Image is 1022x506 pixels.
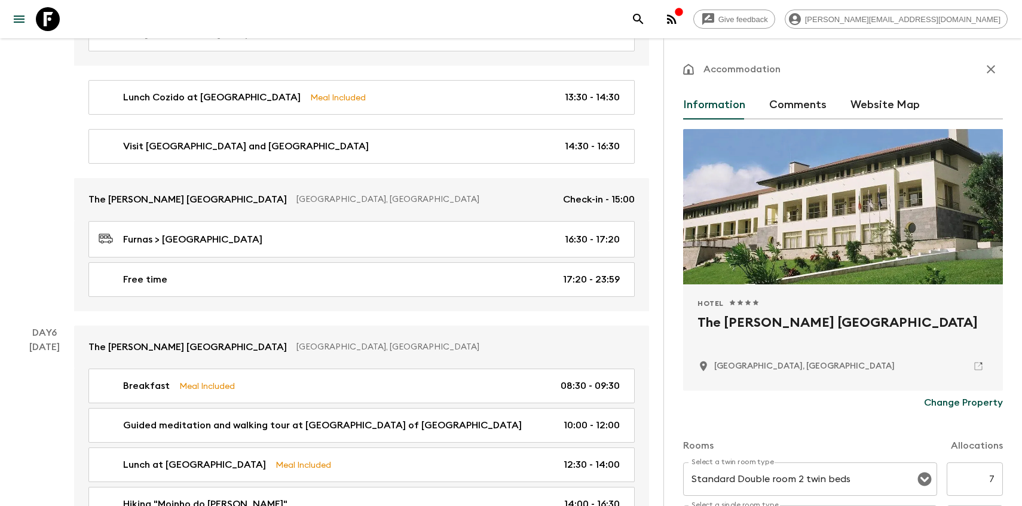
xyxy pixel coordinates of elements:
p: [GEOGRAPHIC_DATA], [GEOGRAPHIC_DATA] [296,194,553,206]
p: Furnas > [GEOGRAPHIC_DATA] [123,232,262,247]
button: search adventures [626,7,650,31]
p: Nordeste, Portugal [714,360,895,372]
p: Meal Included [276,458,331,471]
p: Guided meditation and walking tour at [GEOGRAPHIC_DATA] of [GEOGRAPHIC_DATA] [123,418,522,433]
p: 17:20 - 23:59 [563,272,620,287]
p: Free time [123,272,167,287]
span: Hotel [697,299,724,308]
button: Information [683,91,745,119]
p: Accommodation [703,62,781,76]
p: [GEOGRAPHIC_DATA], [GEOGRAPHIC_DATA] [296,341,625,353]
p: Change Property [924,395,1003,410]
a: Visit [GEOGRAPHIC_DATA] and [GEOGRAPHIC_DATA]14:30 - 16:30 [88,129,635,164]
a: Guided meditation and walking tour at [GEOGRAPHIC_DATA] of [GEOGRAPHIC_DATA]10:00 - 12:00 [88,408,635,443]
div: [PERSON_NAME][EMAIL_ADDRESS][DOMAIN_NAME] [785,10,1008,29]
div: Photo of The Lince Nordeste Country & Nature Hotel [683,129,1003,284]
a: BreakfastMeal Included08:30 - 09:30 [88,369,635,403]
p: Allocations [951,438,1003,453]
a: The [PERSON_NAME] [GEOGRAPHIC_DATA][GEOGRAPHIC_DATA], [GEOGRAPHIC_DATA]Check-in - 15:00 [74,178,649,221]
p: Check-in - 15:00 [563,192,635,207]
a: Free time17:20 - 23:59 [88,262,635,297]
p: Meal Included [310,91,366,104]
p: Breakfast [123,379,170,393]
label: Select a twin room type [691,457,774,467]
button: menu [7,7,31,31]
p: 13:30 - 14:30 [565,90,620,105]
p: Day 6 [14,326,74,340]
button: Website Map [850,91,920,119]
span: [PERSON_NAME][EMAIL_ADDRESS][DOMAIN_NAME] [798,15,1007,24]
p: 10:00 - 12:00 [564,418,620,433]
p: Lunch Cozido at [GEOGRAPHIC_DATA] [123,90,301,105]
p: 14:30 - 16:30 [565,139,620,154]
a: Furnas > [GEOGRAPHIC_DATA]16:30 - 17:20 [88,221,635,257]
p: 08:30 - 09:30 [561,379,620,393]
a: Give feedback [693,10,775,29]
p: 16:30 - 17:20 [565,232,620,247]
p: The [PERSON_NAME] [GEOGRAPHIC_DATA] [88,340,287,354]
button: Open [916,471,933,487]
a: The [PERSON_NAME] [GEOGRAPHIC_DATA][GEOGRAPHIC_DATA], [GEOGRAPHIC_DATA] [74,326,649,369]
p: Meal Included [179,379,235,392]
p: The [PERSON_NAME] [GEOGRAPHIC_DATA] [88,192,287,207]
button: Change Property [924,391,1003,415]
p: 12:30 - 14:00 [564,458,620,472]
a: Lunch at [GEOGRAPHIC_DATA]Meal Included12:30 - 14:00 [88,447,635,482]
p: Rooms [683,438,714,453]
h2: The [PERSON_NAME] [GEOGRAPHIC_DATA] [697,313,989,351]
p: Lunch at [GEOGRAPHIC_DATA] [123,458,266,472]
button: Comments [769,91,827,119]
span: Give feedback [712,15,775,24]
a: Lunch Cozido at [GEOGRAPHIC_DATA]Meal Included13:30 - 14:30 [88,80,635,115]
p: Visit [GEOGRAPHIC_DATA] and [GEOGRAPHIC_DATA] [123,139,369,154]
